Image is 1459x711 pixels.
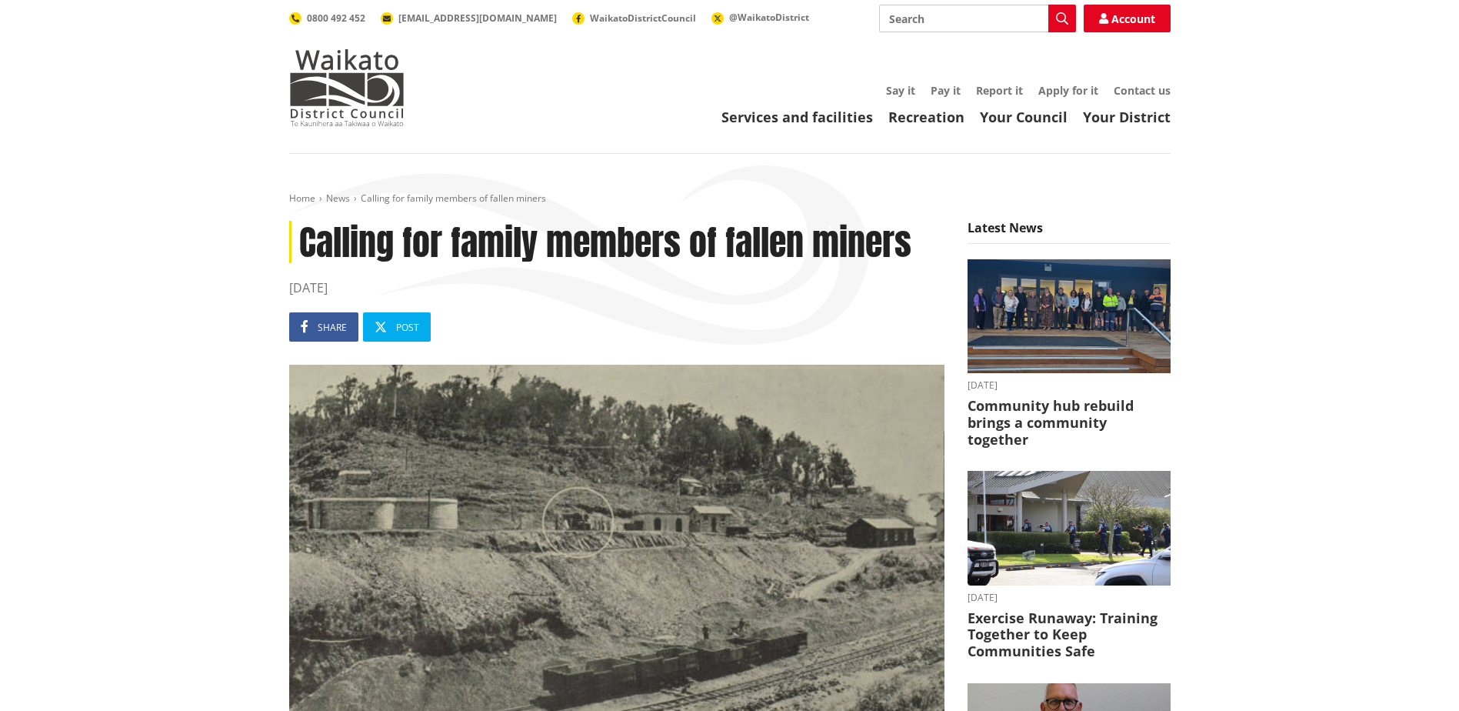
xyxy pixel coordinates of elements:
h1: Calling for family members of fallen miners [289,221,944,263]
span: [EMAIL_ADDRESS][DOMAIN_NAME] [398,12,557,25]
img: AOS Exercise Runaway [968,471,1171,586]
a: [EMAIL_ADDRESS][DOMAIN_NAME] [381,12,557,25]
a: 0800 492 452 [289,12,365,25]
a: @WaikatoDistrict [711,11,809,24]
a: Home [289,192,315,205]
a: Your District [1083,108,1171,126]
a: [DATE] Exercise Runaway: Training Together to Keep Communities Safe [968,471,1171,659]
span: Calling for family members of fallen miners [361,192,546,205]
a: Pay it [931,83,961,98]
input: Search input [879,5,1076,32]
h5: Latest News [968,221,1171,244]
a: Your Council [980,108,1068,126]
img: Waikato District Council - Te Kaunihera aa Takiwaa o Waikato [289,49,405,126]
a: Report it [976,83,1023,98]
span: 0800 492 452 [307,12,365,25]
span: WaikatoDistrictCouncil [590,12,696,25]
h3: Community hub rebuild brings a community together [968,398,1171,448]
a: Share [289,312,358,342]
a: Recreation [888,108,964,126]
time: [DATE] [968,381,1171,390]
img: Glen Afton and Pukemiro Districts Community Hub [968,259,1171,374]
a: Services and facilities [721,108,873,126]
span: @WaikatoDistrict [729,11,809,24]
a: A group of people stands in a line on a wooden deck outside a modern building, smiling. The mood ... [968,259,1171,448]
time: [DATE] [289,279,944,297]
a: Post [363,312,431,342]
nav: breadcrumb [289,192,1171,205]
a: Say it [886,83,915,98]
span: Post [396,321,419,334]
h3: Exercise Runaway: Training Together to Keep Communities Safe [968,610,1171,660]
a: Account [1084,5,1171,32]
a: Apply for it [1038,83,1098,98]
span: Share [318,321,347,334]
time: [DATE] [968,593,1171,603]
a: WaikatoDistrictCouncil [572,12,696,25]
a: Contact us [1114,83,1171,98]
a: News [326,192,350,205]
